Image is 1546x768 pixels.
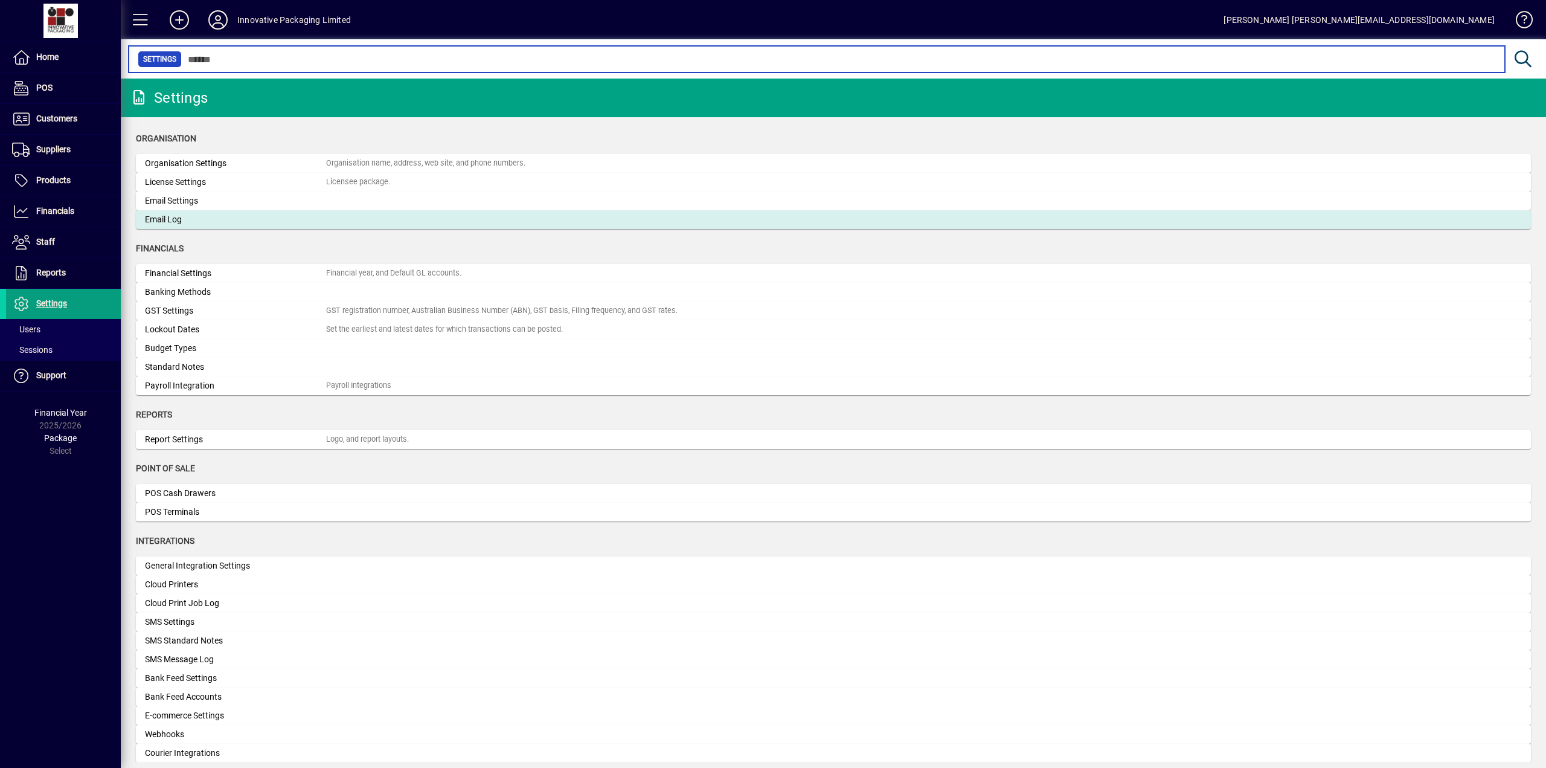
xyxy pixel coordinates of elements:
[199,9,237,31] button: Profile
[143,53,176,65] span: Settings
[136,430,1531,449] a: Report SettingsLogo, and report layouts.
[326,268,461,279] div: Financial year, and Default GL accounts.
[36,144,71,154] span: Suppliers
[326,434,409,445] div: Logo, and report layouts.
[145,433,326,446] div: Report Settings
[145,616,326,628] div: SMS Settings
[36,268,66,277] span: Reports
[6,340,121,360] a: Sessions
[145,747,326,760] div: Courier Integrations
[136,669,1531,688] a: Bank Feed Settings
[145,361,326,373] div: Standard Notes
[36,114,77,123] span: Customers
[145,157,326,170] div: Organisation Settings
[145,487,326,500] div: POS Cash Drawers
[36,370,66,380] span: Support
[36,206,74,216] span: Financials
[136,320,1531,339] a: Lockout DatesSet the earliest and latest dates for which transactions can be posted.
[145,597,326,610] div: Cloud Print Job Log
[6,73,121,103] a: POS
[44,433,77,443] span: Package
[6,196,121,227] a: Financials
[12,345,53,355] span: Sessions
[6,42,121,73] a: Home
[36,237,55,247] span: Staff
[136,575,1531,594] a: Cloud Printers
[136,536,194,546] span: Integrations
[326,380,391,392] div: Payroll Integrations
[136,410,172,419] span: Reports
[36,52,59,62] span: Home
[136,503,1531,521] a: POS Terminals
[145,379,326,392] div: Payroll Integration
[136,283,1531,302] a: Banking Methods
[1507,2,1531,42] a: Knowledge Base
[145,691,326,703] div: Bank Feed Accounts
[136,154,1531,173] a: Organisation SettingsOrganisation name, address, web site, and phone numbers.
[6,319,121,340] a: Users
[237,10,351,30] div: Innovative Packaging Limited
[136,650,1531,669] a: SMS Message Log
[326,305,678,317] div: GST registration number, Australian Business Number (ABN), GST basis, Filing frequency, and GST r...
[145,634,326,647] div: SMS Standard Notes
[6,135,121,165] a: Suppliers
[145,323,326,336] div: Lockout Dates
[145,286,326,298] div: Banking Methods
[136,631,1531,650] a: SMS Standard Notes
[136,594,1531,613] a: Cloud Print Job Log
[136,688,1531,706] a: Bank Feed Accounts
[145,305,326,317] div: GST Settings
[136,376,1531,395] a: Payroll IntegrationPayroll Integrations
[326,176,390,188] div: Licensee package.
[145,560,326,572] div: General Integration Settings
[136,339,1531,358] a: Budget Types
[136,210,1531,229] a: Email Log
[36,298,67,308] span: Settings
[6,104,121,134] a: Customers
[136,173,1531,192] a: License SettingsLicensee package.
[145,213,326,226] div: Email Log
[6,258,121,288] a: Reports
[145,653,326,666] div: SMS Message Log
[145,176,326,189] div: License Settings
[136,192,1531,210] a: Email Settings
[136,557,1531,575] a: General Integration Settings
[145,267,326,280] div: Financial Settings
[136,613,1531,631] a: SMS Settings
[136,134,196,143] span: Organisation
[145,709,326,722] div: E-commerce Settings
[130,88,208,108] div: Settings
[136,706,1531,725] a: E-commerce Settings
[136,744,1531,763] a: Courier Integrations
[326,324,563,335] div: Set the earliest and latest dates for which transactions can be posted.
[1224,10,1495,30] div: [PERSON_NAME] [PERSON_NAME][EMAIL_ADDRESS][DOMAIN_NAME]
[145,195,326,207] div: Email Settings
[145,578,326,591] div: Cloud Printers
[136,484,1531,503] a: POS Cash Drawers
[326,158,525,169] div: Organisation name, address, web site, and phone numbers.
[136,302,1531,320] a: GST SettingsGST registration number, Australian Business Number (ABN), GST basis, Filing frequenc...
[6,166,121,196] a: Products
[12,324,40,334] span: Users
[145,506,326,518] div: POS Terminals
[136,725,1531,744] a: Webhooks
[145,672,326,685] div: Bank Feed Settings
[6,361,121,391] a: Support
[145,728,326,741] div: Webhooks
[136,358,1531,376] a: Standard Notes
[36,83,53,92] span: POS
[6,227,121,257] a: Staff
[145,342,326,355] div: Budget Types
[136,463,195,473] span: Point of Sale
[136,244,184,253] span: Financials
[34,408,87,418] span: Financial Year
[36,175,71,185] span: Products
[136,264,1531,283] a: Financial SettingsFinancial year, and Default GL accounts.
[160,9,199,31] button: Add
